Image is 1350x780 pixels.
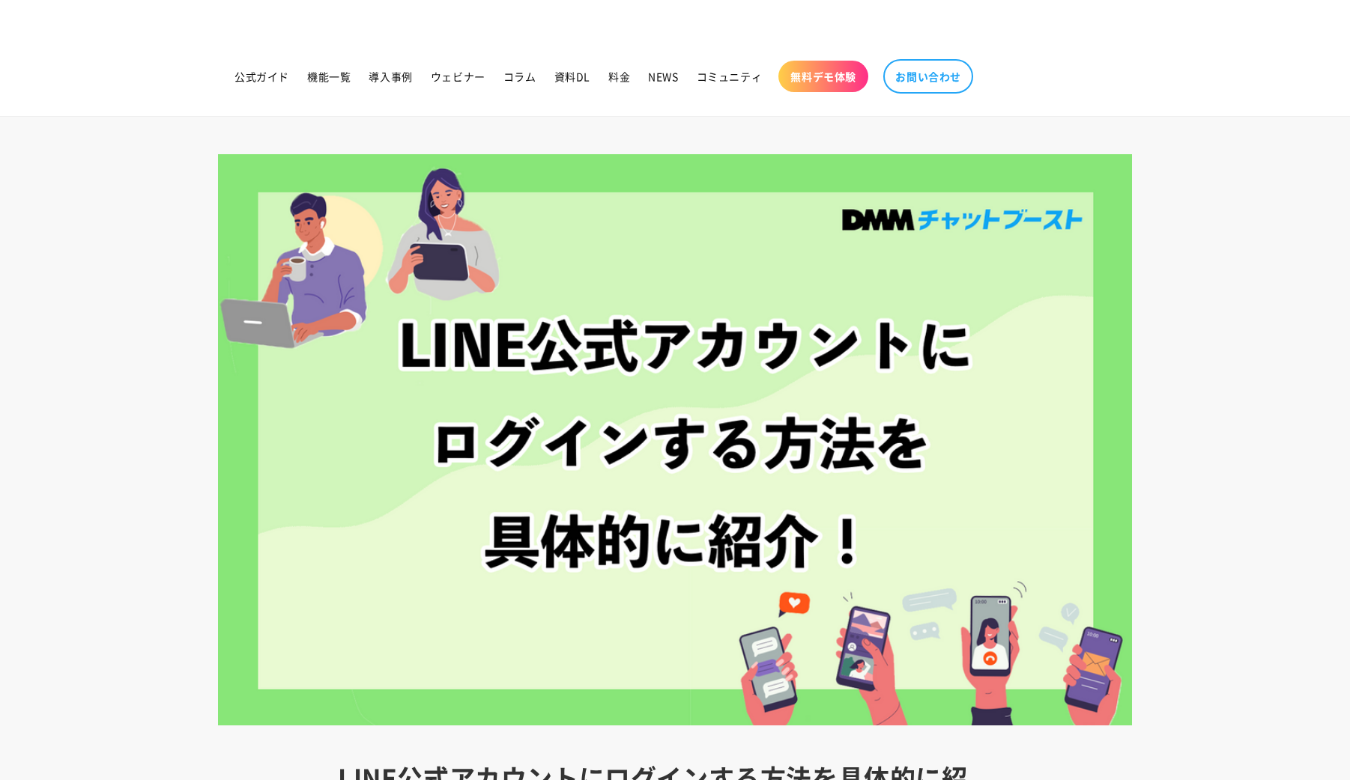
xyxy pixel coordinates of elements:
[688,61,772,92] a: コミュニティ
[608,70,630,83] span: 料金
[790,70,856,83] span: 無料デモ体験
[234,70,289,83] span: 公式ガイド
[697,70,763,83] span: コミュニティ
[599,61,639,92] a: 料金
[883,59,973,94] a: お問い合わせ
[554,70,590,83] span: 資料DL
[422,61,494,92] a: ウェビナー
[639,61,687,92] a: NEWS
[298,61,360,92] a: 機能一覧
[778,61,868,92] a: 無料デモ体験
[431,70,485,83] span: ウェビナー
[307,70,351,83] span: 機能一覧
[369,70,412,83] span: 導入事例
[494,61,545,92] a: コラム
[218,154,1132,725] img: LINE公式アカウントにログインする方法を具体的に紹介！
[225,61,298,92] a: 公式ガイド
[648,70,678,83] span: NEWS
[545,61,599,92] a: 資料DL
[360,61,421,92] a: 導入事例
[503,70,536,83] span: コラム
[895,70,961,83] span: お問い合わせ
